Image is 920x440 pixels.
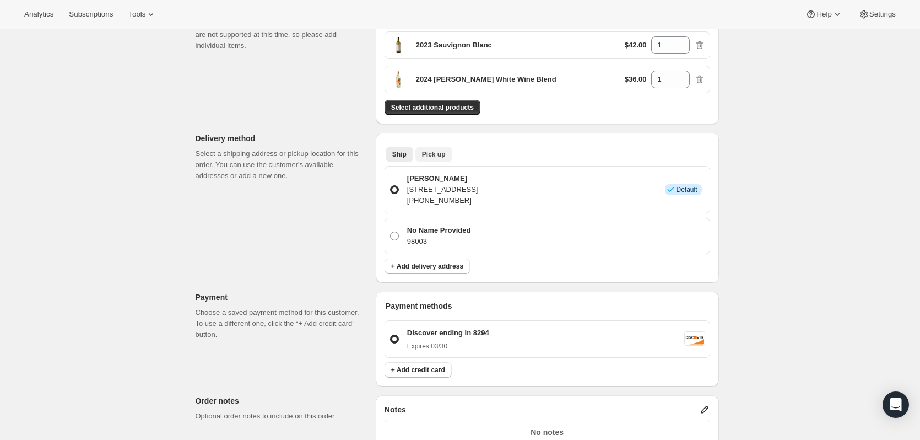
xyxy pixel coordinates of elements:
[24,10,53,19] span: Analytics
[416,74,556,85] p: 2024 [PERSON_NAME] White Wine Blend
[389,71,407,88] span: Default Title
[196,307,367,340] p: Choose a saved payment method for this customer. To use a different one, click the “+ Add credit ...
[407,195,478,206] p: [PHONE_NUMBER]
[389,36,407,54] span: Default Title
[422,150,446,159] span: Pick up
[407,225,471,236] p: No Name Provided
[392,427,703,438] p: No notes
[407,328,489,339] p: Discover ending in 8294
[852,7,902,22] button: Settings
[391,366,445,374] span: + Add credit card
[407,342,489,351] p: Expires 03/30
[196,148,367,181] p: Select a shipping address or pickup location for this order. You can use the customer's available...
[385,404,406,415] span: Notes
[196,411,367,422] p: Optional order notes to include on this order
[625,40,647,51] p: $42.00
[816,10,831,19] span: Help
[391,262,463,271] span: + Add delivery address
[196,395,367,406] p: Order notes
[869,10,896,19] span: Settings
[196,18,367,51] p: Select the products to include in this order. Bundles are not supported at this time, so please a...
[385,100,480,115] button: Select additional products
[883,391,909,418] div: Open Intercom Messenger
[391,103,474,112] span: Select additional products
[385,259,470,274] button: + Add delivery address
[676,185,697,194] span: Default
[407,184,478,195] p: [STREET_ADDRESS]
[799,7,849,22] button: Help
[416,40,492,51] p: 2023 Sauvignon Blanc
[128,10,145,19] span: Tools
[122,7,163,22] button: Tools
[18,7,60,22] button: Analytics
[196,133,367,144] p: Delivery method
[386,301,710,312] p: Payment methods
[392,150,407,159] span: Ship
[407,173,478,184] p: [PERSON_NAME]
[196,292,367,303] p: Payment
[625,74,647,85] p: $36.00
[62,7,120,22] button: Subscriptions
[385,362,452,378] button: + Add credit card
[407,236,471,247] p: 98003
[69,10,113,19] span: Subscriptions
